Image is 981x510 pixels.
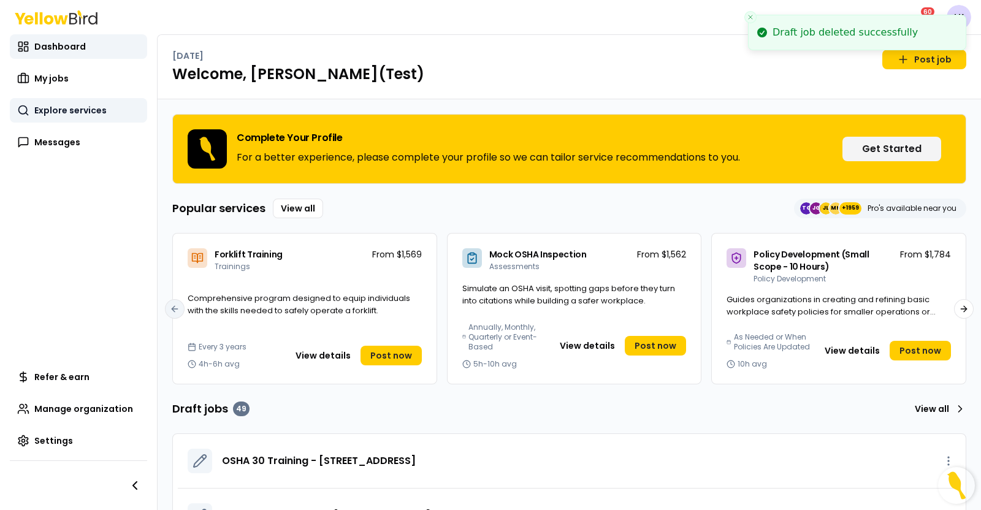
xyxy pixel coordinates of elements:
[34,403,133,415] span: Manage organization
[842,137,941,161] button: Get Started
[462,283,675,306] span: Simulate an OSHA visit, spotting gaps before they turn into citations while building a safer work...
[817,341,887,360] button: View details
[199,342,246,352] span: Every 3 years
[552,336,622,356] button: View details
[734,332,812,352] span: As Needed or When Policies Are Updated
[830,202,842,215] span: MH
[199,359,240,369] span: 4h-6h avg
[370,349,412,362] span: Post now
[172,200,265,217] h3: Popular services
[900,248,951,261] p: From $1,784
[754,273,826,284] span: Policy Development
[372,248,422,261] p: From $1,569
[34,40,86,53] span: Dashboard
[34,104,107,116] span: Explore services
[947,5,971,29] span: LK
[237,133,740,143] h3: Complete Your Profile
[912,5,937,29] button: 60
[800,202,812,215] span: TC
[34,435,73,447] span: Settings
[10,365,147,389] a: Refer & earn
[188,292,410,316] span: Comprehensive program designed to equip individuals with the skills needed to safely operate a fo...
[172,114,966,184] div: Complete Your ProfileFor a better experience, please complete your profile so we can tailor servi...
[215,261,250,272] span: Trainings
[222,454,416,468] a: OSHA 30 Training - [STREET_ADDRESS]
[10,34,147,59] a: Dashboard
[637,248,686,261] p: From $1,562
[744,11,757,23] button: Close toast
[635,340,676,352] span: Post now
[34,136,80,148] span: Messages
[34,371,90,383] span: Refer & earn
[288,346,358,365] button: View details
[773,25,918,40] div: Draft job deleted successfully
[868,204,956,213] p: Pro's available near you
[215,248,283,261] span: Forklift Training
[842,202,859,215] span: +1959
[10,428,147,453] a: Settings
[34,72,69,85] span: My jobs
[273,199,323,218] a: View all
[361,346,422,365] a: Post now
[233,402,250,416] div: 49
[10,397,147,421] a: Manage organization
[625,336,686,356] a: Post now
[473,359,517,369] span: 5h-10h avg
[489,261,540,272] span: Assessments
[172,400,250,417] h3: Draft jobs
[468,322,548,352] span: Annually, Monthly, Quarterly or Event-Based
[489,248,587,261] span: Mock OSHA Inspection
[10,66,147,91] a: My jobs
[172,50,204,62] p: [DATE]
[727,294,936,329] span: Guides organizations in creating and refining basic workplace safety policies for smaller operati...
[10,98,147,123] a: Explore services
[910,399,966,419] a: View all
[810,202,822,215] span: JG
[738,359,767,369] span: 10h avg
[899,344,941,357] span: Post now
[754,248,869,273] span: Policy Development (Small Scope - 10 Hours)
[820,202,832,215] span: JL
[172,64,966,84] h1: Welcome, [PERSON_NAME](Test)
[882,50,966,69] a: Post job
[237,150,740,165] p: For a better experience, please complete your profile so we can tailor service recommendations to...
[938,467,975,504] button: Open Resource Center
[890,341,951,360] a: Post now
[10,130,147,154] a: Messages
